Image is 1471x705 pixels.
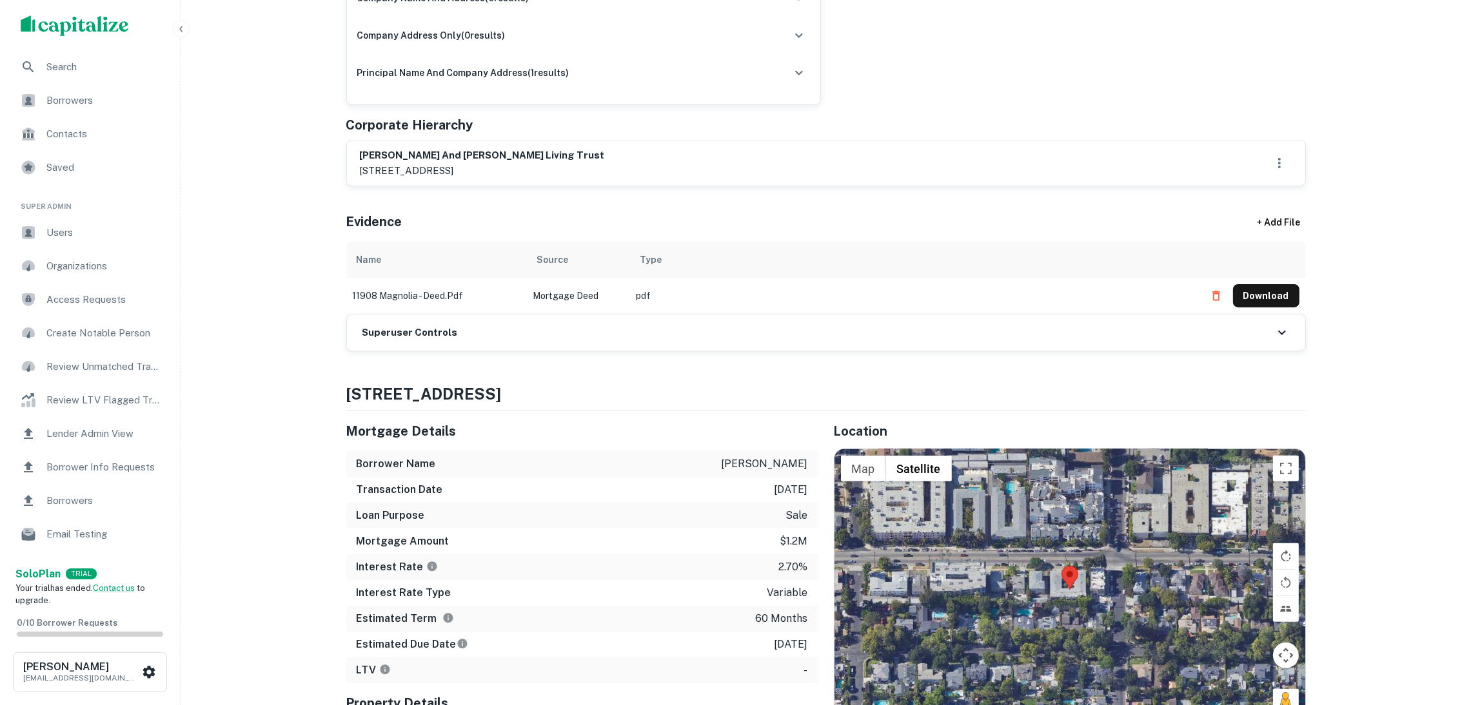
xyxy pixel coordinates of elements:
p: [STREET_ADDRESS] [360,163,605,179]
div: Name [357,252,382,267]
button: Tilt map [1273,596,1299,622]
p: [EMAIL_ADDRESS][DOMAIN_NAME] [23,672,139,684]
p: variable [767,585,808,601]
a: Borrower Info Requests [10,452,170,483]
svg: LTVs displayed on the website are for informational purposes only and may be reported incorrectly... [379,664,391,675]
span: Lender Admin View [46,426,162,441]
h6: Estimated Term [357,611,454,626]
span: Users [46,225,162,240]
h5: Evidence [346,212,402,231]
a: Contact us [93,583,135,593]
h6: company address only ( 0 results) [357,28,506,43]
h5: Mortgage Details [346,421,818,441]
img: capitalize-logo.png [21,15,129,36]
th: Type [630,242,1198,278]
button: Rotate map counterclockwise [1273,570,1299,595]
h5: Location [834,421,1306,441]
button: Toggle fullscreen view [1273,456,1299,481]
iframe: Chat Widget [1407,602,1471,664]
a: Review LTV Flagged Transactions [10,385,170,416]
p: 60 months [756,611,808,626]
a: Borrowers [10,485,170,516]
span: Access Requests [46,292,162,307]
div: Type [640,252,662,267]
div: scrollable content [346,242,1306,314]
a: Organizations [10,251,170,282]
p: sale [786,508,808,523]
p: [DATE] [775,482,808,497]
h6: Borrower Name [357,456,436,472]
span: Borrowers [46,93,162,108]
span: Search [46,59,162,75]
h6: principal name and company address ( 1 results) [357,66,569,80]
a: Create Notable Person [10,318,170,349]
svg: The interest rates displayed on the website are for informational purposes only and may be report... [426,561,438,572]
a: Review Unmatched Transactions [10,351,170,382]
h6: Estimated Due Date [357,637,468,652]
div: TRIAL [66,568,97,579]
a: Saved [10,152,170,183]
h6: [PERSON_NAME] [23,662,139,672]
button: Map camera controls [1273,642,1299,668]
h6: Interest Rate [357,559,438,575]
span: Review Unmatched Transactions [46,359,162,374]
th: Source [527,242,630,278]
button: Show street map [841,456,886,481]
span: Contacts [46,126,162,142]
button: [PERSON_NAME][EMAIL_ADDRESS][DOMAIN_NAME] [13,652,167,692]
h4: [STREET_ADDRESS] [346,382,1306,405]
a: Email Testing [10,519,170,550]
h6: [PERSON_NAME] and [PERSON_NAME] living trust [360,148,605,163]
p: $1.2m [780,534,808,549]
a: SoloPlan [15,566,61,582]
p: [PERSON_NAME] [722,456,808,472]
svg: Term is based on a standard schedule for this type of loan. [442,612,454,624]
span: Review LTV Flagged Transactions [46,392,162,408]
p: 2.70% [779,559,808,575]
div: + Add File [1234,211,1324,234]
th: Name [346,242,527,278]
li: Super Admin [10,186,170,217]
span: Saved [46,160,162,175]
h6: Loan Purpose [357,508,425,523]
p: - [804,662,808,678]
button: Rotate map clockwise [1273,543,1299,569]
td: pdf [630,278,1198,314]
a: Access Requests [10,284,170,315]
svg: Estimate is based on a standard schedule for this type of loan. [457,638,468,650]
a: Lender Admin View [10,418,170,449]
div: Source [537,252,569,267]
button: Show satellite imagery [886,456,952,481]
span: Organizations [46,258,162,274]
span: Email Testing [46,526,162,542]
a: Contacts [10,119,170,150]
a: Search [10,52,170,82]
a: Email Analytics [10,552,170,583]
strong: Solo Plan [15,568,61,580]
p: [DATE] [775,637,808,652]
span: Your trial has ended. to upgrade. [15,583,145,606]
span: Create Notable Person [46,325,162,341]
a: Borrowers [10,85,170,116]
h6: LTV [357,662,391,678]
h5: Corporate Hierarchy [346,115,473,135]
h6: Mortgage Amount [357,534,449,549]
h6: Superuser Controls [362,325,458,340]
h6: Interest Rate Type [357,585,451,601]
td: 11908 magnolia - deed.pdf [346,278,527,314]
a: Users [10,217,170,248]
